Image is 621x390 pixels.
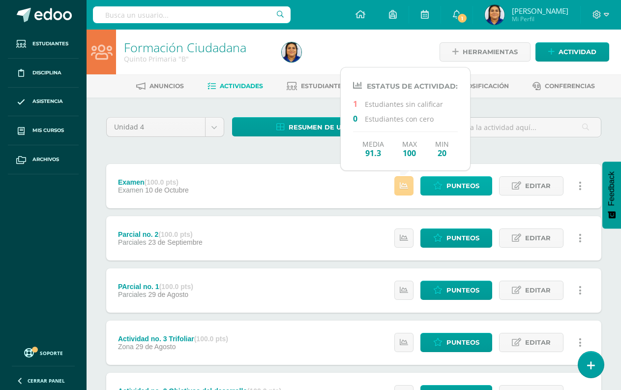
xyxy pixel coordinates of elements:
[136,78,184,94] a: Anuncios
[353,113,458,124] p: Estudiantes con cero
[525,333,551,352] span: Editar
[353,98,458,109] p: Estudiantes sin calificar
[118,238,147,246] span: Parciales
[287,78,346,94] a: Estudiantes
[440,42,531,62] a: Herramientas
[8,59,79,88] a: Disciplina
[535,42,609,62] a: Actividad
[124,40,270,54] h1: Formación Ciudadana
[148,291,188,298] span: 29 de Agosto
[12,346,75,359] a: Soporte
[145,186,189,194] span: 10 de Octubre
[282,42,301,62] img: a5e77f9f7bcd106dd1e8203e9ef801de.png
[158,230,192,238] strong: (100.0 pts)
[124,54,270,64] div: Quinto Primaria 'B'
[353,81,458,91] h4: Estatus de Actividad:
[353,98,365,108] span: 1
[362,148,384,158] span: 91.3
[512,6,568,16] span: [PERSON_NAME]
[32,156,59,163] span: Archivos
[107,118,224,136] a: Unidad 4
[420,333,492,352] a: Punteos
[159,283,193,291] strong: (100.0 pts)
[32,69,61,77] span: Disciplina
[525,281,551,299] span: Editar
[8,30,79,59] a: Estudiantes
[420,281,492,300] a: Punteos
[402,148,417,158] span: 100
[114,118,198,136] span: Unidad 4
[118,283,193,291] div: PArcial no. 1
[32,97,63,105] span: Asistencia
[149,82,184,90] span: Anuncios
[457,13,468,24] span: 1
[442,118,601,137] input: Busca la actividad aquí...
[525,177,551,195] span: Editar
[28,377,65,384] span: Cerrar panel
[118,343,134,351] span: Zona
[118,230,203,238] div: Parcial no. 2
[118,186,143,194] span: Examen
[435,140,449,158] div: Min
[453,78,509,94] a: Dosificación
[435,148,449,158] span: 20
[607,171,616,206] span: Feedback
[463,43,518,61] span: Herramientas
[485,5,504,25] img: a5e77f9f7bcd106dd1e8203e9ef801de.png
[420,176,492,195] a: Punteos
[545,82,595,90] span: Conferencias
[148,238,203,246] span: 23 de Septiembre
[124,39,246,56] a: Formación Ciudadana
[136,343,176,351] span: 29 de Agosto
[532,78,595,94] a: Conferencias
[402,140,417,158] div: Max
[362,140,384,158] div: Media
[93,6,291,23] input: Busca un usuario...
[512,15,568,23] span: Mi Perfil
[8,88,79,117] a: Asistencia
[8,116,79,145] a: Mis cursos
[8,145,79,174] a: Archivos
[559,43,596,61] span: Actividad
[207,78,263,94] a: Actividades
[32,40,68,48] span: Estudiantes
[118,335,228,343] div: Actividad no. 3 Trifoliar
[446,281,479,299] span: Punteos
[446,229,479,247] span: Punteos
[525,229,551,247] span: Editar
[353,113,365,123] span: 0
[446,177,479,195] span: Punteos
[118,178,189,186] div: Examen
[289,118,364,136] span: Resumen de unidad
[220,82,263,90] span: Actividades
[232,117,409,136] a: Resumen de unidad
[301,82,346,90] span: Estudiantes
[118,291,147,298] span: Parciales
[602,162,621,228] button: Feedback - Mostrar encuesta
[40,350,63,357] span: Soporte
[32,127,64,134] span: Mis cursos
[462,82,509,90] span: Dosificación
[194,335,228,343] strong: (100.0 pts)
[420,228,492,248] a: Punteos
[145,178,178,186] strong: (100.0 pts)
[446,333,479,352] span: Punteos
